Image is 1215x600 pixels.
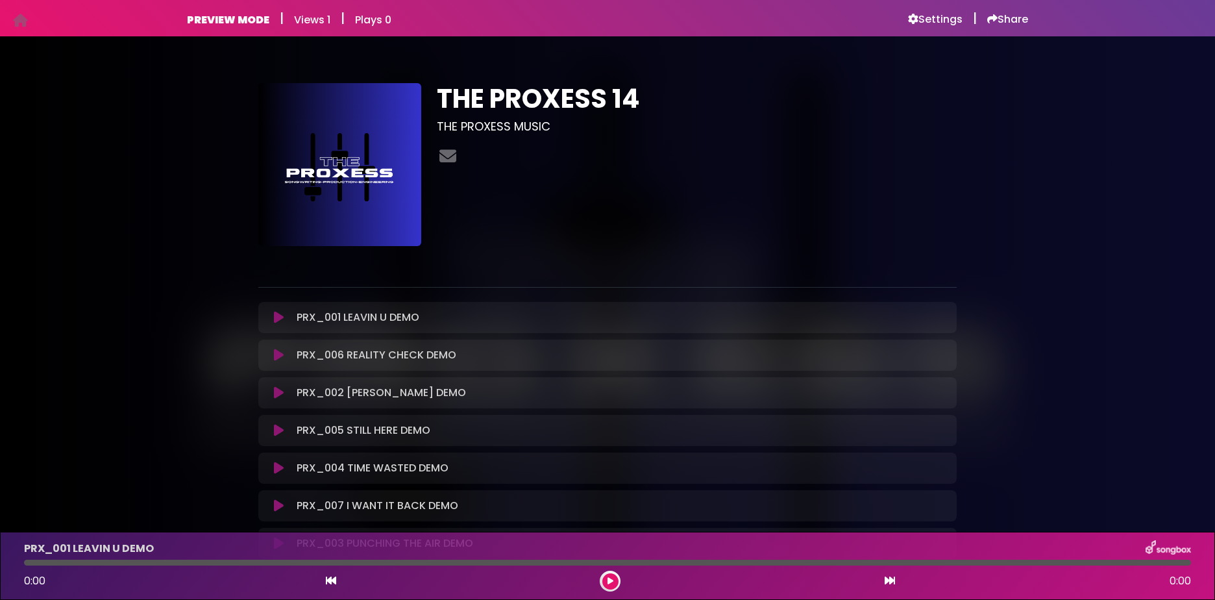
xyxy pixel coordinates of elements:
a: Share [987,13,1028,26]
img: songbox-logo-white.png [1146,540,1191,557]
p: PRX_007 I WANT IT BACK DEMO [297,498,458,514]
h6: PREVIEW MODE [187,14,269,26]
h5: | [973,10,977,26]
span: 0:00 [24,573,45,588]
span: 0:00 [1170,573,1191,589]
h5: | [280,10,284,26]
p: PRX_001 LEAVIN U DEMO [297,310,419,325]
h3: THE PROXESS MUSIC [437,119,957,134]
h6: Views 1 [294,14,330,26]
p: PRX_001 LEAVIN U DEMO [24,541,154,556]
img: hAQDyPEURb6wlzn2EVPS [258,83,421,246]
p: PRX_005 STILL HERE DEMO [297,423,430,438]
p: PRX_004 TIME WASTED DEMO [297,460,448,476]
h6: Plays 0 [355,14,391,26]
h5: | [341,10,345,26]
p: PRX_006 REALITY CHECK DEMO [297,347,456,363]
h1: THE PROXESS 14 [437,83,957,114]
p: PRX_002 [PERSON_NAME] DEMO [297,385,466,401]
a: Settings [908,13,963,26]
